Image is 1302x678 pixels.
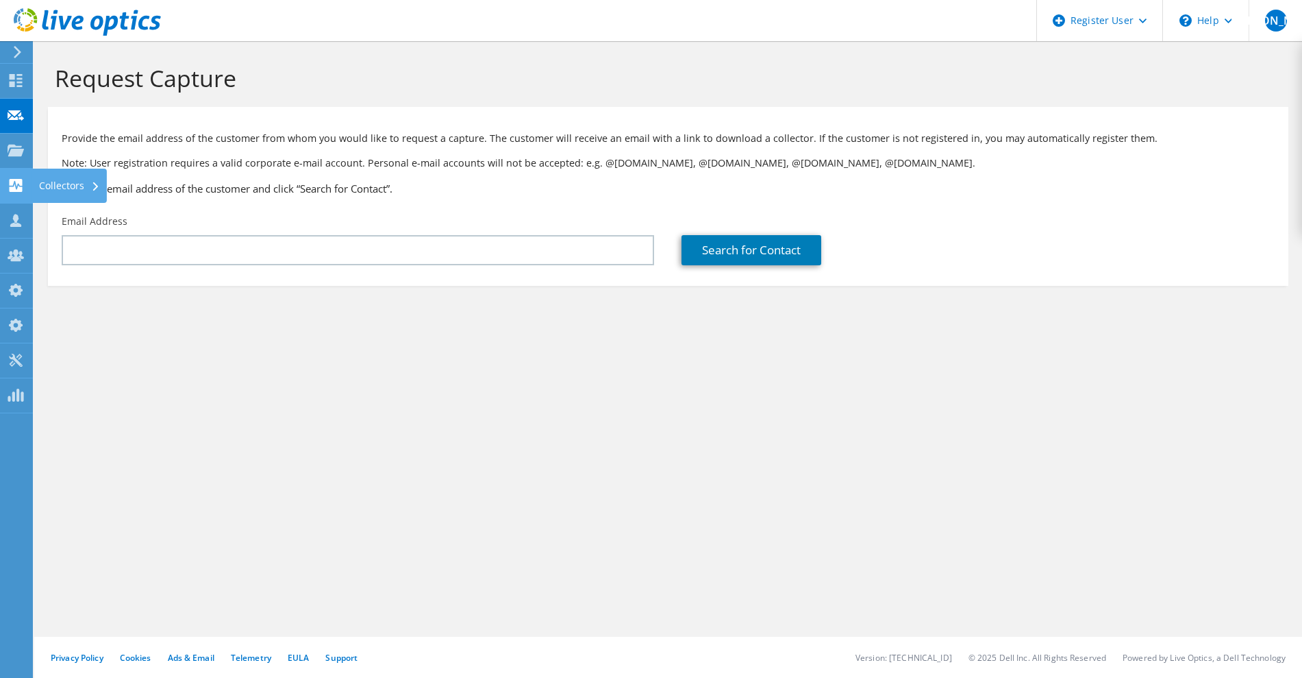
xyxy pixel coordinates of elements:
a: Telemetry [231,652,271,664]
a: EULA [288,652,309,664]
a: Support [325,652,358,664]
li: Powered by Live Optics, a Dell Technology [1123,652,1286,664]
div: Collectors [32,169,107,203]
label: Email Address [62,215,127,228]
h1: Request Capture [55,64,1275,93]
p: Provide the email address of the customer from whom you would like to request a capture. The cust... [62,131,1275,146]
p: Note: User registration requires a valid corporate e-mail account. Personal e-mail accounts will ... [62,156,1275,171]
a: Ads & Email [168,652,214,664]
a: Privacy Policy [51,652,103,664]
h3: Enter the email address of the customer and click “Search for Contact”. [62,181,1275,196]
svg: \n [1179,14,1192,27]
span: [PERSON_NAME] [1265,10,1287,32]
a: Search for Contact [681,235,821,265]
a: Cookies [120,652,151,664]
li: Version: [TECHNICAL_ID] [855,652,952,664]
li: © 2025 Dell Inc. All Rights Reserved [968,652,1106,664]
